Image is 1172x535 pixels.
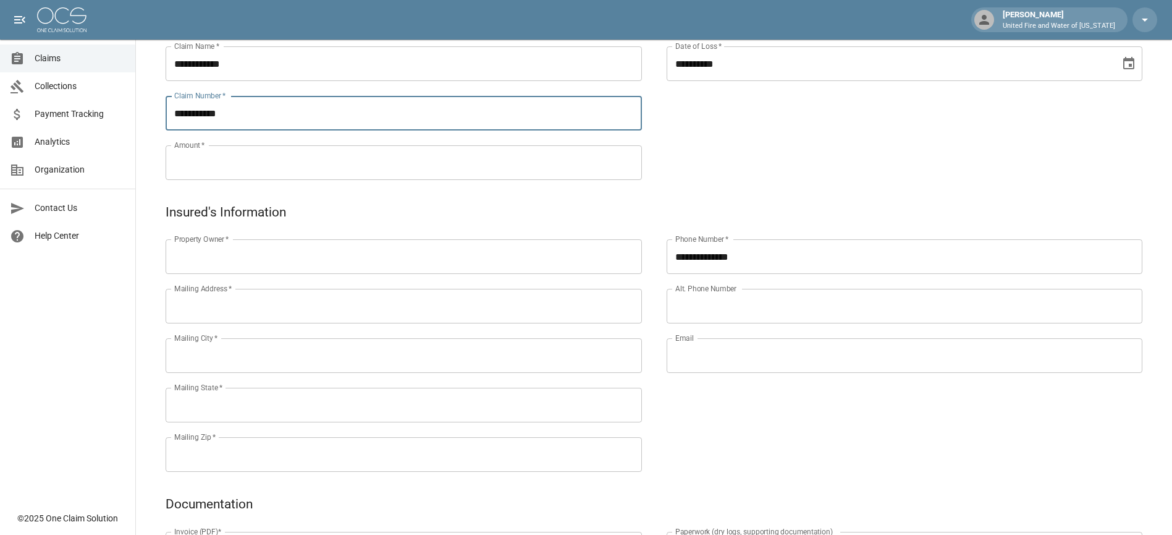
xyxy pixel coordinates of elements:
[35,135,125,148] span: Analytics
[174,283,232,294] label: Mailing Address
[7,7,32,32] button: open drawer
[35,80,125,93] span: Collections
[675,333,694,343] label: Email
[35,108,125,121] span: Payment Tracking
[675,283,736,294] label: Alt. Phone Number
[35,202,125,215] span: Contact Us
[174,140,205,150] label: Amount
[37,7,86,32] img: ocs-logo-white-transparent.png
[174,432,216,442] label: Mailing Zip
[675,41,722,51] label: Date of Loss
[35,52,125,65] span: Claims
[35,229,125,242] span: Help Center
[174,234,229,244] label: Property Owner
[17,512,118,524] div: © 2025 One Claim Solution
[1116,51,1141,76] button: Choose date, selected date is Jul 31, 2025
[174,90,226,101] label: Claim Number
[174,41,219,51] label: Claim Name
[1003,21,1115,32] p: United Fire and Water of [US_STATE]
[675,234,728,244] label: Phone Number
[174,333,218,343] label: Mailing City
[998,9,1120,31] div: [PERSON_NAME]
[174,382,222,393] label: Mailing State
[35,163,125,176] span: Organization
